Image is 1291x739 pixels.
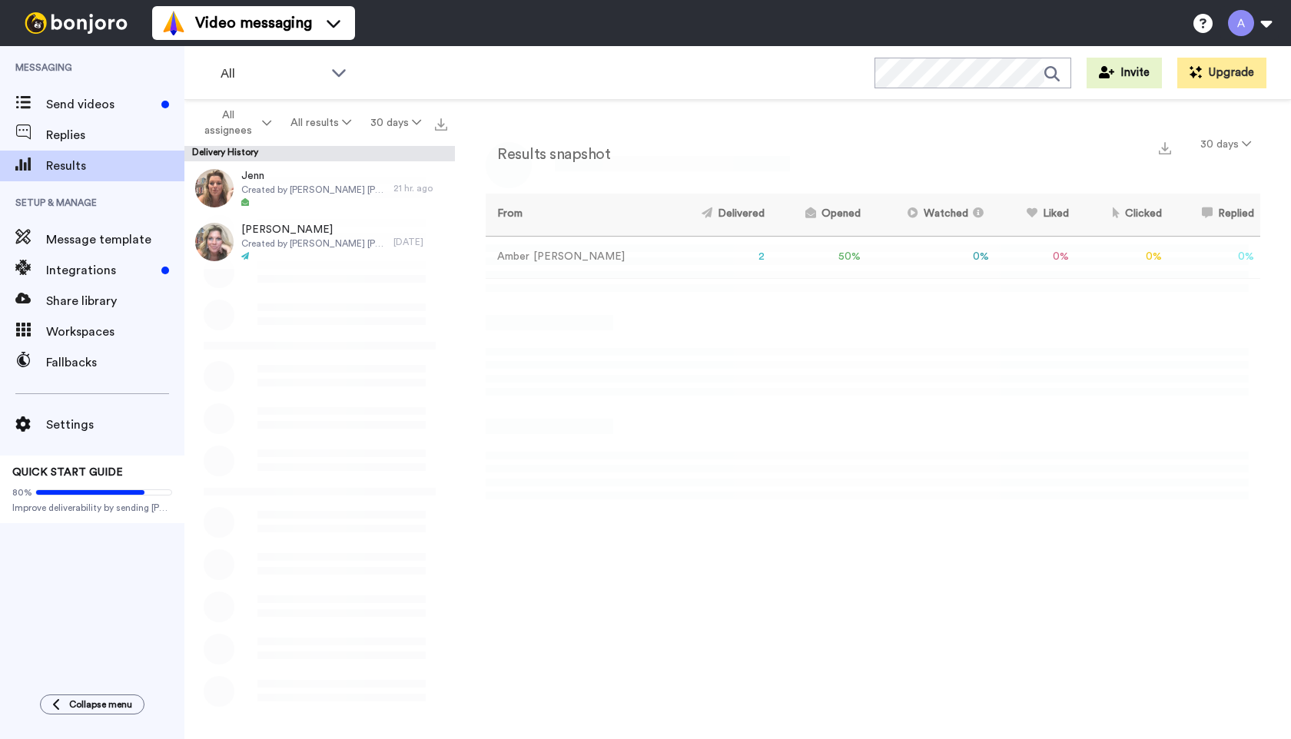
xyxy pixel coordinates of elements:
[46,230,184,249] span: Message template
[430,111,452,134] button: Export all results that match these filters now.
[12,486,32,499] span: 80%
[771,194,867,236] th: Opened
[1154,136,1176,158] button: Export a summary of each team member’s results that match this filter now.
[46,261,155,280] span: Integrations
[46,292,184,310] span: Share library
[1177,58,1266,88] button: Upgrade
[46,416,184,434] span: Settings
[46,126,184,144] span: Replies
[40,694,144,714] button: Collapse menu
[1075,194,1168,236] th: Clicked
[184,146,455,161] div: Delivery History
[195,223,234,261] img: 8d650e14-c23f-4147-921d-1814bd7e1c4e-thumb.jpg
[69,698,132,711] span: Collapse menu
[195,12,312,34] span: Video messaging
[867,194,995,236] th: Watched
[393,182,447,194] div: 21 hr. ago
[46,323,184,341] span: Workspaces
[1159,142,1171,154] img: export.svg
[46,157,184,175] span: Results
[184,215,455,269] a: [PERSON_NAME]Created by [PERSON_NAME] [PERSON_NAME][DATE]
[18,12,134,34] img: bj-logo-header-white.svg
[161,11,186,35] img: vm-color.svg
[435,118,447,131] img: export.svg
[995,236,1075,278] td: 0 %
[197,108,259,138] span: All assignees
[1075,236,1168,278] td: 0 %
[665,194,771,236] th: Delivered
[241,184,386,196] span: Created by [PERSON_NAME] [PERSON_NAME]
[1168,236,1260,278] td: 0 %
[486,194,665,236] th: From
[12,502,172,514] span: Improve deliverability by sending [PERSON_NAME]’s from your own email
[195,169,234,207] img: 6afb7e80-4eca-4c1d-a0b3-7585a65bd8e9-thumb.jpg
[486,146,610,163] h2: Results snapshot
[486,236,665,278] td: Amber [PERSON_NAME]
[1087,58,1162,88] button: Invite
[360,109,430,137] button: 30 days
[241,237,386,250] span: Created by [PERSON_NAME] [PERSON_NAME]
[281,109,361,137] button: All results
[46,353,184,372] span: Fallbacks
[867,236,995,278] td: 0 %
[771,236,867,278] td: 50 %
[393,236,447,248] div: [DATE]
[1168,194,1260,236] th: Replied
[46,95,155,114] span: Send videos
[1191,131,1260,158] button: 30 days
[221,65,324,83] span: All
[184,161,455,215] a: JennCreated by [PERSON_NAME] [PERSON_NAME]21 hr. ago
[12,467,123,478] span: QUICK START GUIDE
[188,101,281,144] button: All assignees
[995,194,1075,236] th: Liked
[665,236,771,278] td: 2
[241,168,386,184] span: Jenn
[241,222,386,237] span: [PERSON_NAME]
